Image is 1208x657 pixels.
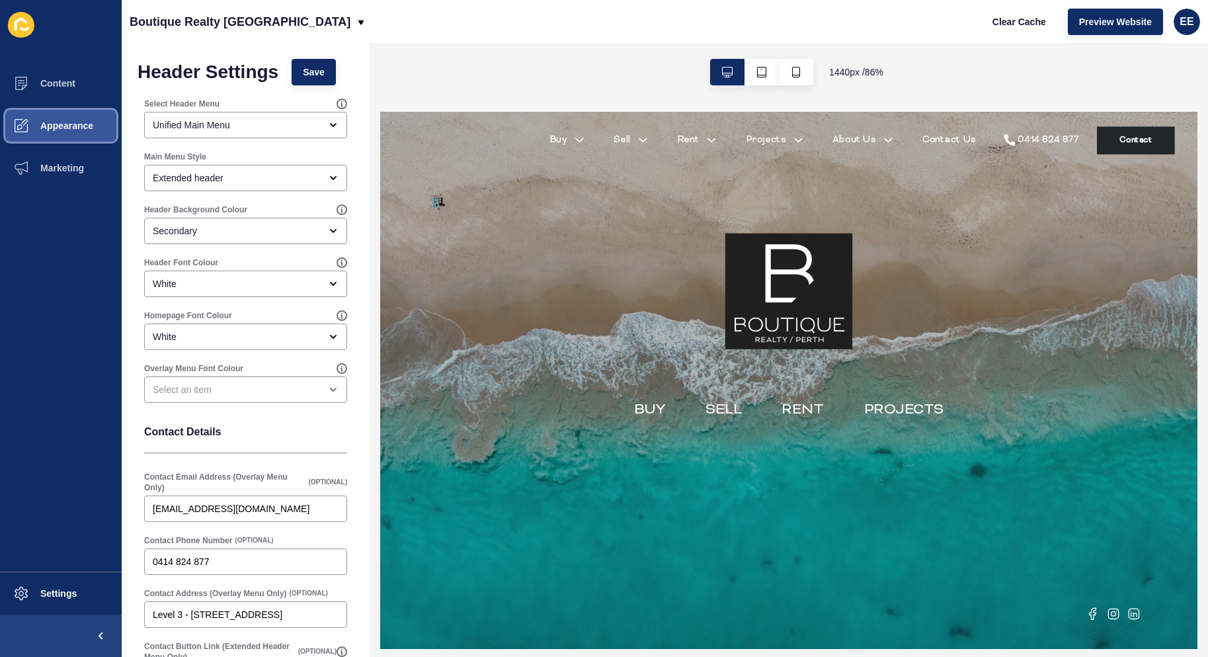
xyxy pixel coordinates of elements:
a: Contact Us [631,25,694,41]
button: Preview Website [1068,9,1163,35]
a: SELL [380,337,422,358]
div: open menu [144,218,347,244]
a: 0414 824 877 [725,25,814,41]
span: (OPTIONAL) [290,589,328,598]
button: Clear Cache [981,9,1057,35]
label: Homepage Font Colour [144,310,232,321]
div: open menu [144,165,347,191]
a: Contact [835,17,926,50]
label: Overlay Menu Font Colour [144,363,243,374]
div: open menu [144,271,347,297]
span: (OPTIONAL) [309,478,347,487]
img: logo [402,142,550,277]
a: About Us [527,25,577,41]
span: EE [1180,15,1193,28]
label: Select Header Menu [144,99,220,109]
span: Preview Website [1079,15,1152,28]
label: Contact Email Address (Overlay Menu Only) [144,472,306,493]
div: open menu [144,112,347,138]
a: Buy [197,25,218,41]
a: Rent [346,25,372,41]
label: Header Background Colour [144,204,247,215]
span: (OPTIONAL) [235,536,273,545]
span: Save [303,66,325,79]
div: 0414 824 877 [743,25,814,41]
label: Header Font Colour [144,257,218,268]
span: (OPTIONAL) [298,647,337,656]
a: BUY [296,337,333,358]
a: Sell [272,25,292,41]
button: Save [292,59,336,85]
div: open menu [144,324,347,350]
label: Contact Address (Overlay Menu Only) [144,588,287,599]
p: Boutique Realty [GEOGRAPHIC_DATA] [130,5,350,38]
p: Contact Details [144,416,347,448]
a: PROJECTS [564,337,657,358]
span: Clear Cache [992,15,1046,28]
a: RENT [468,337,518,358]
label: Main Menu Style [144,152,206,162]
span: 1440 px / 86 % [829,66,883,79]
h1: Header Settings [138,66,278,79]
a: Projects [426,25,473,41]
label: Contact Phone Number [144,535,232,546]
div: open menu [144,376,347,403]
